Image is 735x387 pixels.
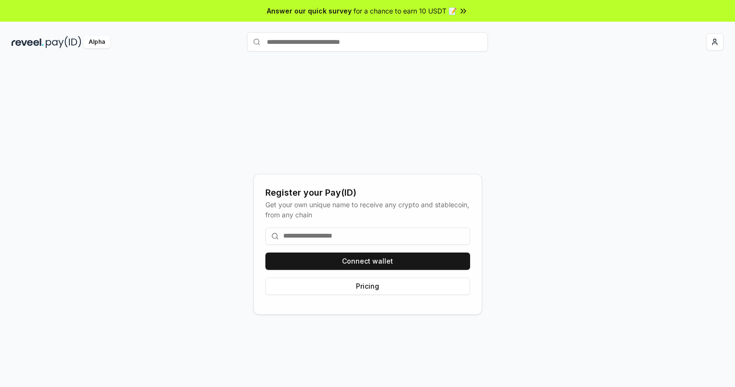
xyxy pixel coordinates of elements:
div: Register your Pay(ID) [265,186,470,200]
div: Get your own unique name to receive any crypto and stablecoin, from any chain [265,200,470,220]
button: Pricing [265,278,470,295]
span: Answer our quick survey [267,6,352,16]
img: pay_id [46,36,81,48]
img: reveel_dark [12,36,44,48]
button: Connect wallet [265,253,470,270]
span: for a chance to earn 10 USDT 📝 [354,6,457,16]
div: Alpha [83,36,110,48]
